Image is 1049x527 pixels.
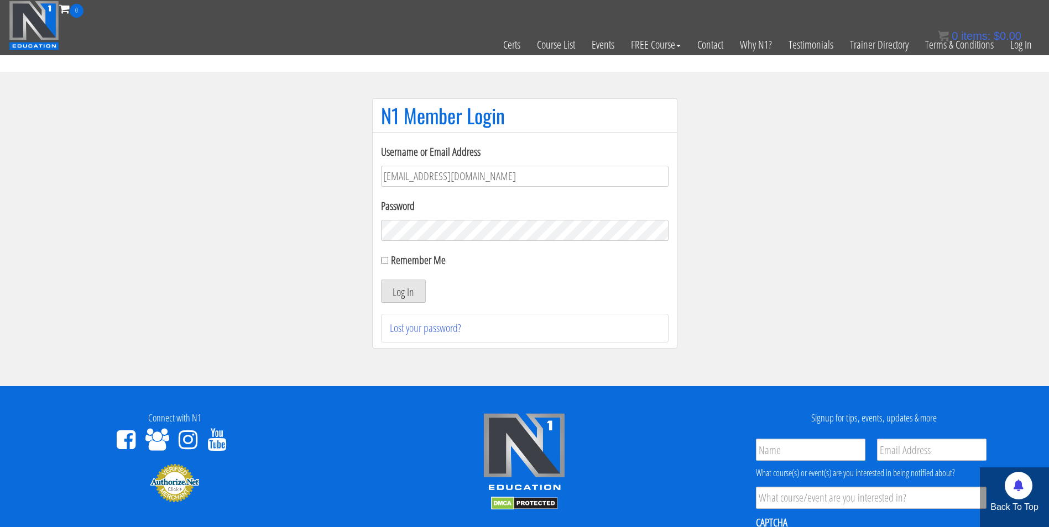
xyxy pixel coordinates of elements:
[877,439,987,461] input: Email Address
[732,18,780,72] a: Why N1?
[689,18,732,72] a: Contact
[994,30,1000,42] span: $
[8,413,341,424] h4: Connect with N1
[59,1,83,16] a: 0
[495,18,529,72] a: Certs
[623,18,689,72] a: FREE Course
[491,497,558,510] img: DMCA.com Protection Status
[756,439,865,461] input: Name
[70,4,83,18] span: 0
[961,30,990,42] span: items:
[952,30,958,42] span: 0
[381,198,669,214] label: Password
[9,1,59,50] img: n1-education
[938,30,1021,42] a: 0 items: $0.00
[994,30,1021,42] bdi: 0.00
[780,18,842,72] a: Testimonials
[917,18,1002,72] a: Terms & Conditions
[391,252,446,267] label: Remember Me
[381,144,669,160] label: Username or Email Address
[529,18,583,72] a: Course List
[756,466,987,479] div: What course(s) or event(s) are you interested in being notified about?
[708,413,1041,424] h4: Signup for tips, events, updates & more
[583,18,623,72] a: Events
[150,463,200,503] img: Authorize.Net Merchant - Click to Verify
[756,487,987,509] input: What course/event are you interested in?
[1002,18,1040,72] a: Log In
[938,30,949,41] img: icon11.png
[390,320,461,335] a: Lost your password?
[842,18,917,72] a: Trainer Directory
[381,280,426,303] button: Log In
[381,104,669,127] h1: N1 Member Login
[483,413,566,494] img: n1-edu-logo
